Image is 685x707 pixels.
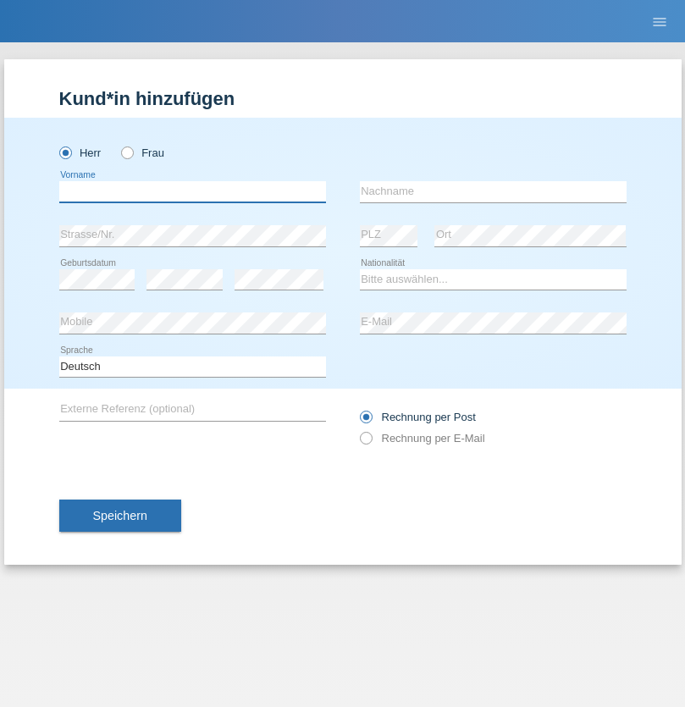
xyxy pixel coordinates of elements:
label: Rechnung per E-Mail [360,432,485,445]
label: Frau [121,146,164,159]
span: Speichern [93,509,147,522]
input: Frau [121,146,132,157]
label: Herr [59,146,102,159]
input: Rechnung per E-Mail [360,432,371,453]
button: Speichern [59,500,181,532]
a: menu [643,16,677,26]
input: Herr [59,146,70,157]
h1: Kund*in hinzufügen [59,88,627,109]
input: Rechnung per Post [360,411,371,432]
i: menu [651,14,668,30]
label: Rechnung per Post [360,411,476,423]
